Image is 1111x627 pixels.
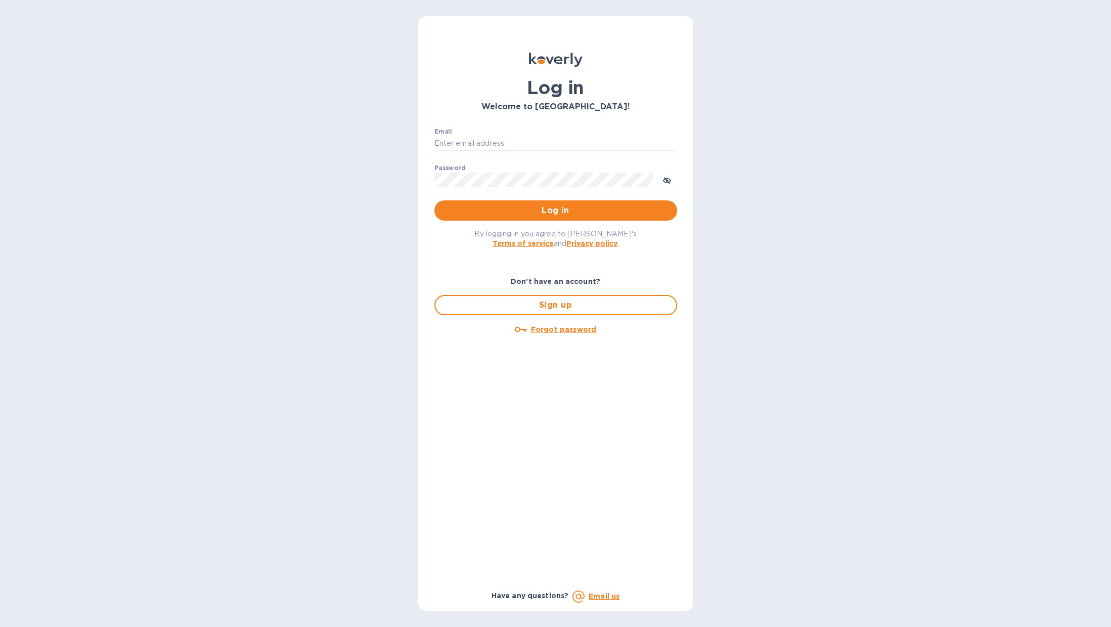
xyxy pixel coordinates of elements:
[434,165,465,171] label: Password
[434,136,677,151] input: Enter email address
[566,239,617,247] a: Privacy policy
[434,77,677,98] h1: Log in
[657,170,677,190] button: toggle password visibility
[434,129,452,135] label: Email
[493,239,554,247] a: Terms of service
[443,299,668,311] span: Sign up
[589,592,619,600] a: Email us
[531,325,596,333] u: Forgot password
[434,295,677,315] button: Sign up
[434,200,677,221] button: Log in
[434,102,677,112] h3: Welcome to [GEOGRAPHIC_DATA]!
[474,230,637,247] span: By logging in you agree to [PERSON_NAME]'s and .
[492,592,569,600] b: Have any questions?
[511,277,600,285] b: Don't have an account?
[529,53,583,67] img: Koverly
[442,204,669,217] span: Log in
